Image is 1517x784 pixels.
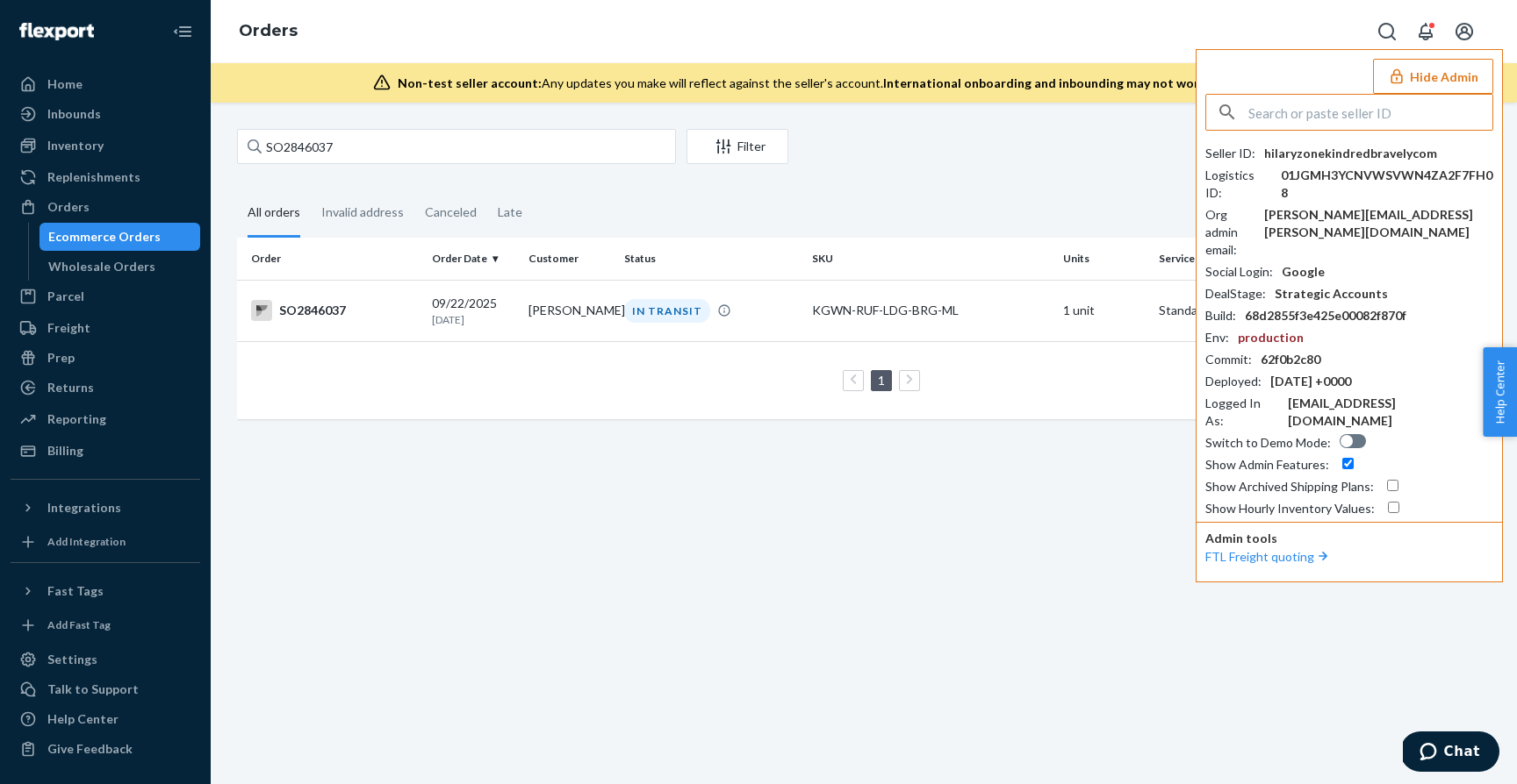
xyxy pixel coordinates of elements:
[498,189,522,235] div: Late
[47,499,121,517] div: Integrations
[1205,167,1272,202] div: Logistics ID :
[47,319,90,337] div: Freight
[1288,395,1493,430] div: [EMAIL_ADDRESS][DOMAIN_NAME]
[425,238,521,280] th: Order Date
[251,300,418,321] div: SO2846037
[1408,14,1443,49] button: Open notifications
[11,645,200,674] a: Settings
[11,374,200,402] a: Returns
[47,105,101,123] div: Inbounds
[1205,263,1273,281] div: Social Login :
[19,23,94,40] img: Flexport logo
[11,529,200,555] a: Add Integration
[1370,14,1405,49] button: Open Search Box
[47,710,119,728] div: Help Center
[1261,351,1320,368] div: 62f0b2c80
[687,138,787,155] div: Filter
[11,70,200,98] a: Home
[1205,478,1374,495] div: Show Archived Shipping Plans :
[1205,307,1236,324] div: Build :
[1205,395,1279,430] div: Logged In As :
[624,299,710,323] div: IN TRANSIT
[528,251,610,266] div: Customer
[1483,347,1517,437] button: Help Center
[47,168,140,186] div: Replenishments
[47,582,104,600] div: Fast Tags
[11,193,200,221] a: Orders
[1205,530,1493,547] p: Admin tools
[11,705,200,733] a: Help Center
[237,129,676,164] input: Search orders
[1447,14,1482,49] button: Open account menu
[1275,285,1388,303] div: Strategic Accounts
[11,612,200,638] a: Add Fast Tag
[1205,285,1266,303] div: DealStage :
[48,258,155,275] div: Wholesale Orders
[874,373,888,388] a: Page 1 is your current page
[11,735,200,763] button: Give Feedback
[47,349,75,367] div: Prep
[1205,456,1329,474] div: Show Admin Features :
[11,100,200,128] a: Inbounds
[47,681,139,698] div: Talk to Support
[40,223,201,251] a: Ecommerce Orders
[11,437,200,465] a: Billing
[1056,238,1153,280] th: Units
[425,189,477,235] div: Canceled
[11,344,200,372] a: Prep
[1205,351,1252,368] div: Commit :
[47,651,97,668] div: Settings
[521,280,617,341] td: [PERSON_NAME]
[11,282,200,310] a: Parcel
[47,198,90,216] div: Orders
[239,21,298,40] a: Orders
[1205,549,1332,564] a: FTL Freight quoting
[1238,329,1304,346] div: production
[1373,59,1493,94] button: Hide Admin
[248,189,300,238] div: All orders
[883,75,1338,90] span: International onboarding and inbounding may not work during impersonation.
[1205,329,1229,346] div: Env :
[1159,302,1333,319] p: Standard
[40,253,201,281] a: Wholesale Orders
[11,132,200,160] a: Inventory
[1282,263,1325,281] div: Google
[47,442,83,460] div: Billing
[47,617,111,632] div: Add Fast Tag
[47,534,126,549] div: Add Integration
[47,379,94,396] div: Returns
[11,675,200,703] button: Talk to Support
[11,314,200,342] a: Freight
[1056,280,1153,341] td: 1 unit
[11,577,200,605] button: Fast Tags
[1152,238,1340,280] th: Service
[1264,206,1493,241] div: [PERSON_NAME][EMAIL_ADDRESS][PERSON_NAME][DOMAIN_NAME]
[805,238,1056,280] th: SKU
[1264,145,1437,162] div: hilaryzonekindredbravelycom
[225,6,312,57] ol: breadcrumbs
[1245,307,1406,324] div: 68d2855f3e425e00082f870f
[48,228,161,246] div: Ecommerce Orders
[1205,145,1255,162] div: Seller ID :
[11,494,200,522] button: Integrations
[47,288,84,305] div: Parcel
[1205,373,1262,390] div: Deployed :
[47,75,83,93] div: Home
[687,129,788,164] button: Filter
[617,238,805,280] th: Status
[1403,731,1499,775] iframe: Opens a widget where you can chat to one of our agents
[1205,434,1331,452] div: Switch to Demo Mode :
[398,75,542,90] span: Non-test seller account:
[1205,500,1375,517] div: Show Hourly Inventory Values :
[321,189,404,235] div: Invalid address
[398,75,1338,92] div: Any updates you make will reflect against the seller's account.
[47,410,106,428] div: Reporting
[1270,373,1351,390] div: [DATE] +0000
[1248,95,1492,130] input: Search or paste seller ID
[237,238,425,280] th: Order
[47,740,133,758] div: Give Feedback
[812,302,1049,319] div: KGWN-RUF-LDG-BRG-ML
[432,312,514,327] p: [DATE]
